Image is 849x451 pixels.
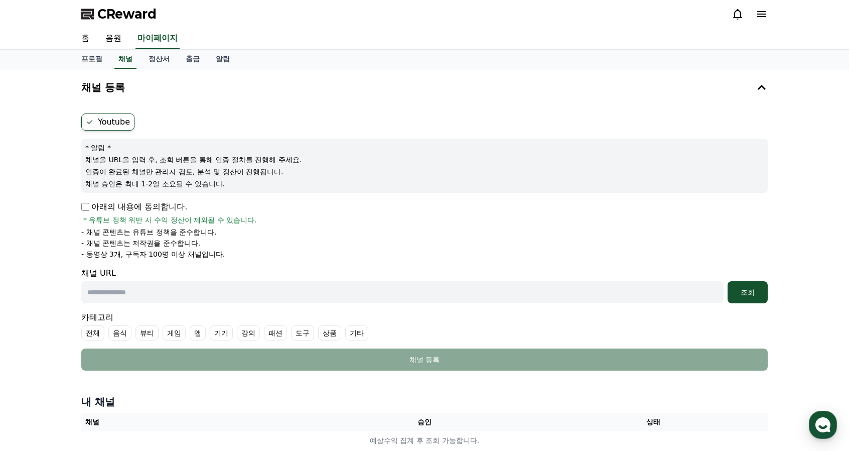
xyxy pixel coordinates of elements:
[92,334,104,342] span: 대화
[310,413,539,431] th: 승인
[163,325,186,341] label: 게임
[732,287,764,297] div: 조회
[81,311,768,341] div: 카테고리
[81,267,768,303] div: 채널 URL
[291,325,314,341] label: 도구
[85,179,764,189] p: 채널 승인은 최대 1-2일 소요될 수 있습니다.
[81,431,768,450] td: 예상수익 집계 후 조회 가능합니다.
[81,227,217,237] p: - 채널 콘텐츠는 유튜브 정책을 준수합니다.
[114,50,136,69] a: 채널
[66,318,129,344] a: 대화
[81,413,310,431] th: 채널
[81,6,157,22] a: CReward
[81,395,768,409] h4: 내 채널
[85,155,764,165] p: 채널을 URL을 입력 후, 조회 버튼을 통해 인증 절차를 진행해 주세요.
[97,28,129,49] a: 음원
[140,50,178,69] a: 정산서
[81,238,200,248] p: - 채널 콘텐츠는 저작권을 준수합니다.
[81,325,104,341] label: 전체
[81,249,225,259] p: - 동영상 3개, 구독자 100명 이상 채널입니다.
[135,325,159,341] label: 뷰티
[210,325,233,341] label: 기기
[190,325,206,341] label: 앱
[3,318,66,344] a: 홈
[77,73,772,101] button: 채널 등록
[85,167,764,177] p: 인증이 완료된 채널만 관리자 검토, 분석 및 정산이 진행됩니다.
[81,201,187,213] p: 아래의 내용에 동의합니다.
[81,82,125,93] h4: 채널 등록
[208,50,238,69] a: 알림
[73,28,97,49] a: 홈
[97,6,157,22] span: CReward
[81,349,768,371] button: 채널 등록
[345,325,368,341] label: 기타
[83,215,257,225] span: * 유튜브 정책 위반 시 수익 정산이 제외될 수 있습니다.
[108,325,131,341] label: 음식
[73,50,110,69] a: 프로필
[81,114,134,131] label: Youtube
[155,333,167,342] span: 설정
[539,413,768,431] th: 상태
[101,355,748,365] div: 채널 등록
[178,50,208,69] a: 출금
[318,325,341,341] label: 상품
[129,318,193,344] a: 설정
[264,325,287,341] label: 패션
[237,325,260,341] label: 강의
[728,281,768,303] button: 조회
[32,333,38,342] span: 홈
[135,28,180,49] a: 마이페이지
